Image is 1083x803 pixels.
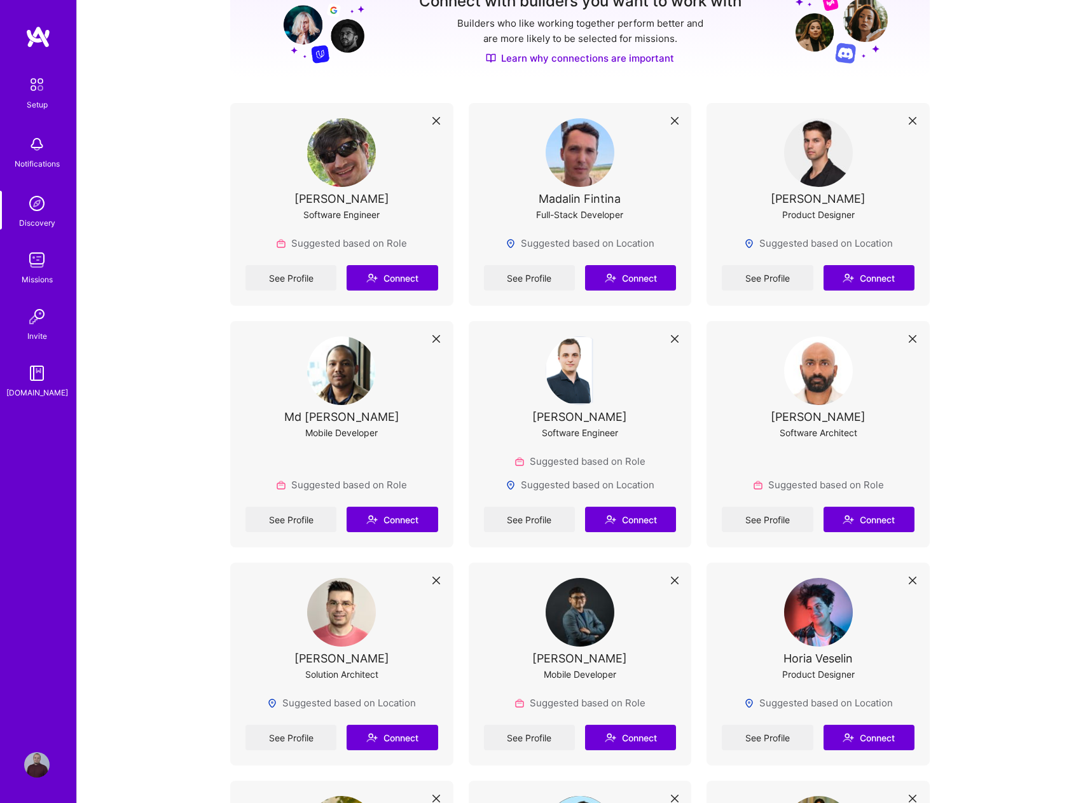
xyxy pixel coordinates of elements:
[784,118,853,187] img: User Avatar
[783,652,853,665] div: Horia Veselin
[671,335,679,343] i: icon Close
[782,208,855,221] div: Product Designer
[486,53,496,64] img: Discover
[532,652,627,665] div: [PERSON_NAME]
[432,335,440,343] i: icon Close
[514,698,525,708] img: Role icon
[824,725,914,750] button: Connect
[6,386,68,399] div: [DOMAIN_NAME]
[722,507,813,532] a: See Profile
[771,192,866,205] div: [PERSON_NAME]
[771,410,866,423] div: [PERSON_NAME]
[744,698,754,708] img: Locations icon
[245,265,336,291] a: See Profile
[671,117,679,125] i: icon Close
[722,725,813,750] a: See Profile
[744,238,754,249] img: Locations icon
[784,578,853,647] img: User Avatar
[245,507,336,532] a: See Profile
[24,191,50,216] img: discovery
[267,696,416,710] div: Suggested based on Location
[744,696,893,710] div: Suggested based on Location
[15,157,60,170] div: Notifications
[307,118,376,187] img: User Avatar
[432,577,440,584] i: icon Close
[305,426,378,439] div: Mobile Developer
[605,732,616,743] i: icon Connect
[514,456,525,467] img: Role icon
[780,426,857,439] div: Software Architect
[432,795,440,802] i: icon Close
[27,98,48,111] div: Setup
[824,507,914,532] button: Connect
[585,507,676,532] button: Connect
[24,752,50,778] img: User Avatar
[539,192,621,205] div: Madalin Fintina
[276,478,407,491] div: Suggested based on Role
[484,507,575,532] a: See Profile
[843,514,854,525] i: icon Connect
[605,272,616,284] i: icon Connect
[909,117,916,125] i: icon Close
[19,216,55,230] div: Discovery
[347,725,438,750] button: Connect
[284,410,399,423] div: Md [PERSON_NAME]
[486,51,674,65] a: Learn why connections are important
[909,577,916,584] i: icon Close
[514,455,645,468] div: Suggested based on Role
[506,237,654,250] div: Suggested based on Location
[276,480,286,490] img: Role icon
[542,426,618,439] div: Software Engineer
[544,668,616,681] div: Mobile Developer
[843,272,854,284] i: icon Connect
[294,652,389,665] div: [PERSON_NAME]
[366,732,378,743] i: icon Connect
[484,265,575,291] a: See Profile
[24,132,50,157] img: bell
[843,732,854,743] i: icon Connect
[22,273,53,286] div: Missions
[671,795,679,802] i: icon Close
[585,265,676,291] button: Connect
[506,478,654,491] div: Suggested based on Location
[484,725,575,750] a: See Profile
[546,336,614,405] img: User Avatar
[455,16,706,46] p: Builders who like working together perform better and are more likely to be selected for missions.
[546,118,614,187] img: User Avatar
[753,480,763,490] img: Role icon
[753,478,884,491] div: Suggested based on Role
[24,360,50,386] img: guide book
[784,336,853,405] img: User Avatar
[25,25,51,48] img: logo
[21,752,53,778] a: User Avatar
[671,577,679,584] i: icon Close
[506,480,516,490] img: Locations icon
[305,668,378,681] div: Solution Architect
[267,698,277,708] img: Locations icon
[24,71,50,98] img: setup
[276,238,286,249] img: Role icon
[909,795,916,802] i: icon Close
[294,192,389,205] div: [PERSON_NAME]
[307,336,376,405] img: User Avatar
[909,335,916,343] i: icon Close
[432,117,440,125] i: icon Close
[245,725,336,750] a: See Profile
[824,265,914,291] button: Connect
[24,304,50,329] img: Invite
[585,725,676,750] button: Connect
[307,578,376,647] img: User Avatar
[782,668,855,681] div: Product Designer
[366,514,378,525] i: icon Connect
[744,237,893,250] div: Suggested based on Location
[27,329,47,343] div: Invite
[532,410,627,423] div: [PERSON_NAME]
[366,272,378,284] i: icon Connect
[536,208,623,221] div: Full-Stack Developer
[24,247,50,273] img: teamwork
[605,514,616,525] i: icon Connect
[276,237,407,250] div: Suggested based on Role
[546,578,614,647] img: User Avatar
[347,265,438,291] button: Connect
[303,208,380,221] div: Software Engineer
